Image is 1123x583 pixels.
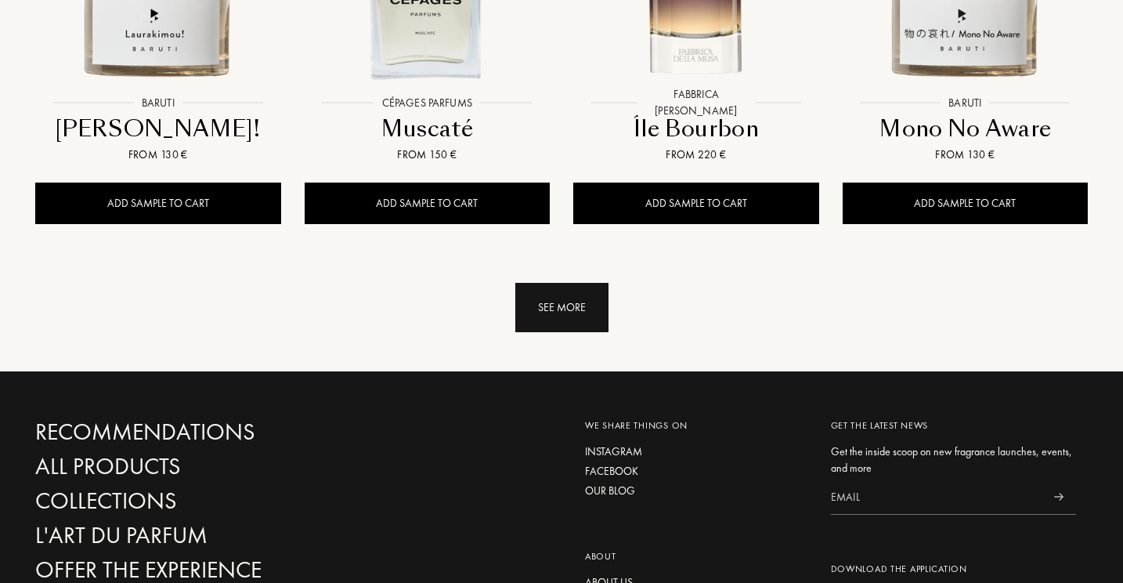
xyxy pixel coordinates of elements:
a: Our blog [585,483,807,499]
div: About [585,549,807,563]
a: Facebook [585,463,807,480]
a: All products [35,453,370,480]
div: From 130 € [849,147,1082,163]
div: Get the inside scoop on new fragrance launches, events, and more [831,444,1077,476]
a: Collections [35,487,370,515]
img: news_send.svg [1053,493,1063,501]
input: Email [831,480,1042,515]
div: From 150 € [311,147,544,163]
div: Add sample to cart [35,183,281,224]
a: L'Art du Parfum [35,522,370,549]
div: Download the application [831,562,1077,576]
div: Get the latest news [831,418,1077,433]
div: See more [515,283,608,332]
div: Add sample to cart [573,183,819,224]
div: Add sample to cart [843,183,1089,224]
a: Recommendations [35,418,370,446]
a: Instagram [585,444,807,460]
div: Add sample to cart [305,183,551,224]
div: From 130 € [42,147,275,163]
div: We share things on [585,418,807,433]
div: From 220 € [580,147,813,163]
